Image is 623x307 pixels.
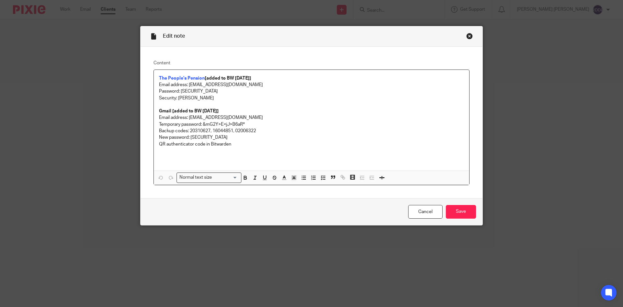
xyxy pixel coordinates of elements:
span: Normal text size [178,174,214,181]
input: Search for option [214,174,238,181]
p: Backup codes: 20310627, 16044851, 02006322 [159,128,464,134]
p: Password: [SECURITY_DATA] [159,88,464,95]
p: New password: [SECURITY_DATA] [159,134,464,141]
div: Search for option [177,173,241,183]
p: QR authenticator code in Bitwarden [159,141,464,147]
label: Content [153,60,470,66]
a: Cancel [408,205,443,219]
strong: Gmail [added to BW [DATE]] [159,109,219,113]
p: Temporary password: &mG2Y>E<jJ>B6aR* [159,121,464,128]
input: Save [446,205,476,219]
span: Edit note [163,33,185,39]
strong: [added to BW [DATE]] [205,76,251,81]
a: The People's Pension [159,76,205,81]
p: Email address: [EMAIL_ADDRESS][DOMAIN_NAME] [159,82,464,88]
p: Security: [PERSON_NAME] [159,95,464,101]
div: Close this dialog window [466,33,473,39]
p: Email address: [EMAIL_ADDRESS][DOMAIN_NAME] [159,114,464,121]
